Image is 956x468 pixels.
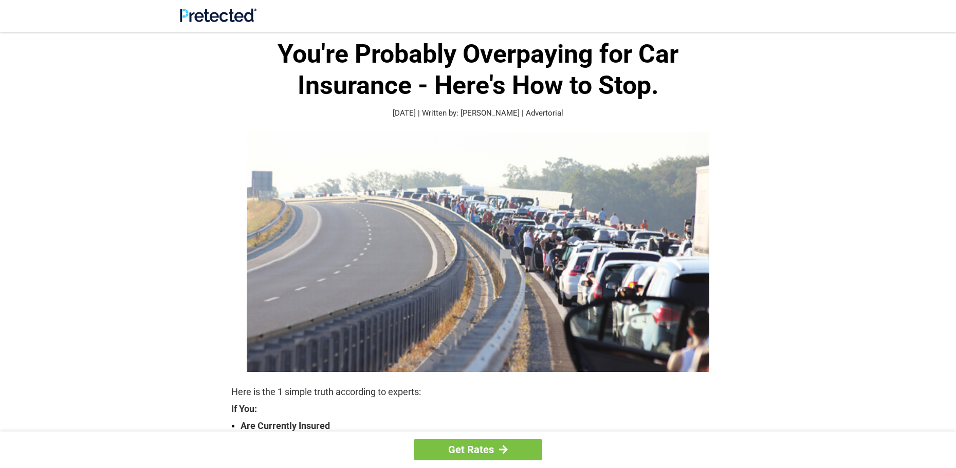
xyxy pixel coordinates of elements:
h1: You're Probably Overpaying for Car Insurance - Here's How to Stop. [231,39,725,101]
p: Here is the 1 simple truth according to experts: [231,385,725,399]
strong: If You: [231,404,725,414]
a: Site Logo [180,14,256,24]
img: Site Logo [180,8,256,22]
a: Get Rates [414,439,542,460]
strong: Are Currently Insured [241,419,725,433]
p: [DATE] | Written by: [PERSON_NAME] | Advertorial [231,107,725,119]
